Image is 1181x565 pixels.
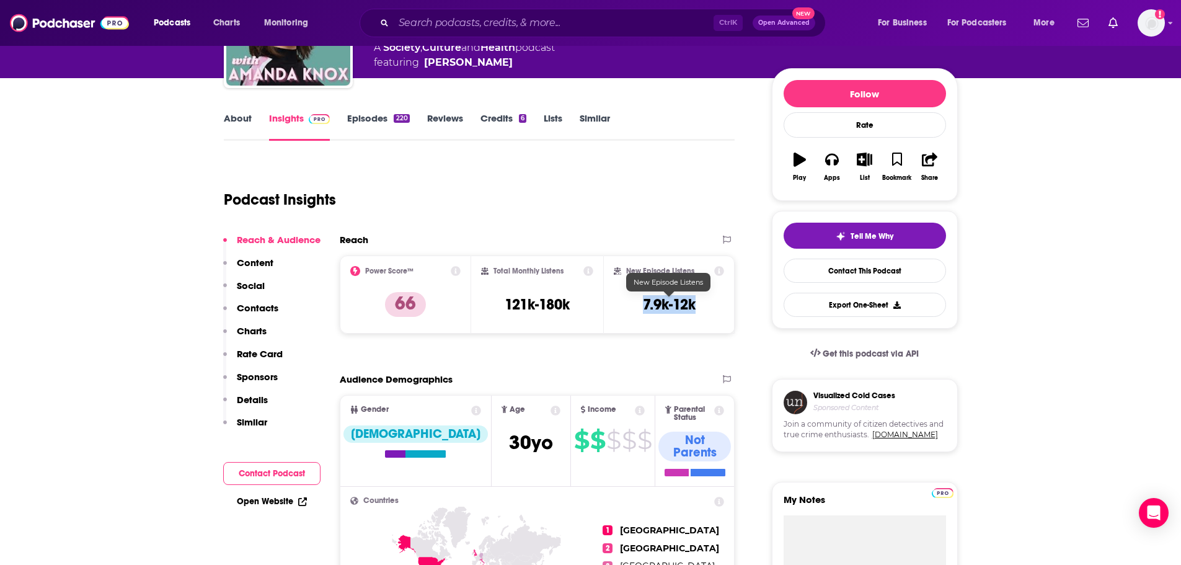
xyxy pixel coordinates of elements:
[422,42,461,53] a: Culture
[813,391,895,401] h3: Visualized Cold Cases
[1138,9,1165,37] img: User Profile
[813,403,895,412] h4: Sponsored Content
[800,339,929,369] a: Get this podcast via API
[872,430,938,439] a: [DOMAIN_NAME]
[223,371,278,394] button: Sponsors
[424,55,513,70] a: Amanda Knox
[10,11,129,35] img: Podchaser - Follow, Share and Rate Podcasts
[1073,12,1094,33] a: Show notifications dropdown
[784,80,946,107] button: Follow
[637,430,652,450] span: $
[784,293,946,317] button: Export One-Sheet
[626,267,694,275] h2: New Episode Listens
[363,497,399,505] span: Countries
[237,234,321,246] p: Reach & Audience
[224,190,336,209] h1: Podcast Insights
[510,406,525,414] span: Age
[947,14,1007,32] span: For Podcasters
[921,174,938,182] div: Share
[1104,12,1123,33] a: Show notifications dropdown
[784,112,946,138] div: Rate
[213,14,240,32] span: Charts
[792,7,815,19] span: New
[343,425,488,443] div: [DEMOGRAPHIC_DATA]
[784,145,816,189] button: Play
[223,280,265,303] button: Social
[340,373,453,385] h2: Audience Demographics
[580,112,610,141] a: Similar
[772,379,958,482] a: Visualized Cold CasesSponsored ContentJoin a community of citizen detectives and true crime enthu...
[223,348,283,371] button: Rate Card
[361,406,389,414] span: Gender
[237,280,265,291] p: Social
[224,112,252,141] a: About
[237,257,273,269] p: Content
[784,391,807,414] img: coldCase.18b32719.png
[374,40,555,70] div: A podcast
[860,174,870,182] div: List
[461,42,480,53] span: and
[223,462,321,485] button: Contact Podcast
[347,112,409,141] a: Episodes220
[237,302,278,314] p: Contacts
[509,430,553,455] span: 30 yo
[237,416,267,428] p: Similar
[237,394,268,406] p: Details
[340,234,368,246] h2: Reach
[848,145,880,189] button: List
[480,112,526,141] a: Credits6
[881,145,913,189] button: Bookmark
[371,9,838,37] div: Search podcasts, credits, & more...
[836,231,846,241] img: tell me why sparkle
[674,406,712,422] span: Parental Status
[824,174,840,182] div: Apps
[784,223,946,249] button: tell me why sparkleTell Me Why
[394,13,714,33] input: Search podcasts, credits, & more...
[658,432,731,461] div: Not Parents
[223,394,268,417] button: Details
[784,419,946,440] span: Join a community of citizen detectives and true crime enthusiasts.
[223,416,267,439] button: Similar
[309,114,330,124] img: Podchaser Pro
[264,14,308,32] span: Monitoring
[932,488,953,498] img: Podchaser Pro
[753,16,815,30] button: Open AdvancedNew
[519,114,526,123] div: 6
[1138,9,1165,37] span: Logged in as gbrussel
[505,295,570,314] h3: 121k-180k
[622,430,636,450] span: $
[154,14,190,32] span: Podcasts
[223,234,321,257] button: Reach & Audience
[784,494,946,515] label: My Notes
[420,42,422,53] span: ,
[939,13,1025,33] button: open menu
[394,114,409,123] div: 220
[878,14,927,32] span: For Business
[643,295,696,314] h3: 7.9k-12k
[427,112,463,141] a: Reviews
[493,267,564,275] h2: Total Monthly Listens
[823,349,919,359] span: Get this podcast via API
[1025,13,1070,33] button: open menu
[606,430,621,450] span: $
[223,302,278,325] button: Contacts
[620,525,719,536] span: [GEOGRAPHIC_DATA]
[574,430,589,450] span: $
[758,20,810,26] span: Open Advanced
[223,325,267,348] button: Charts
[588,406,616,414] span: Income
[385,292,426,317] p: 66
[205,13,247,33] a: Charts
[237,348,283,360] p: Rate Card
[932,486,953,498] a: Pro website
[480,42,515,53] a: Health
[145,13,206,33] button: open menu
[620,543,719,554] span: [GEOGRAPHIC_DATA]
[1138,9,1165,37] button: Show profile menu
[793,174,806,182] div: Play
[237,325,267,337] p: Charts
[816,145,848,189] button: Apps
[544,112,562,141] a: Lists
[374,55,555,70] span: featuring
[1155,9,1165,19] svg: Add a profile image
